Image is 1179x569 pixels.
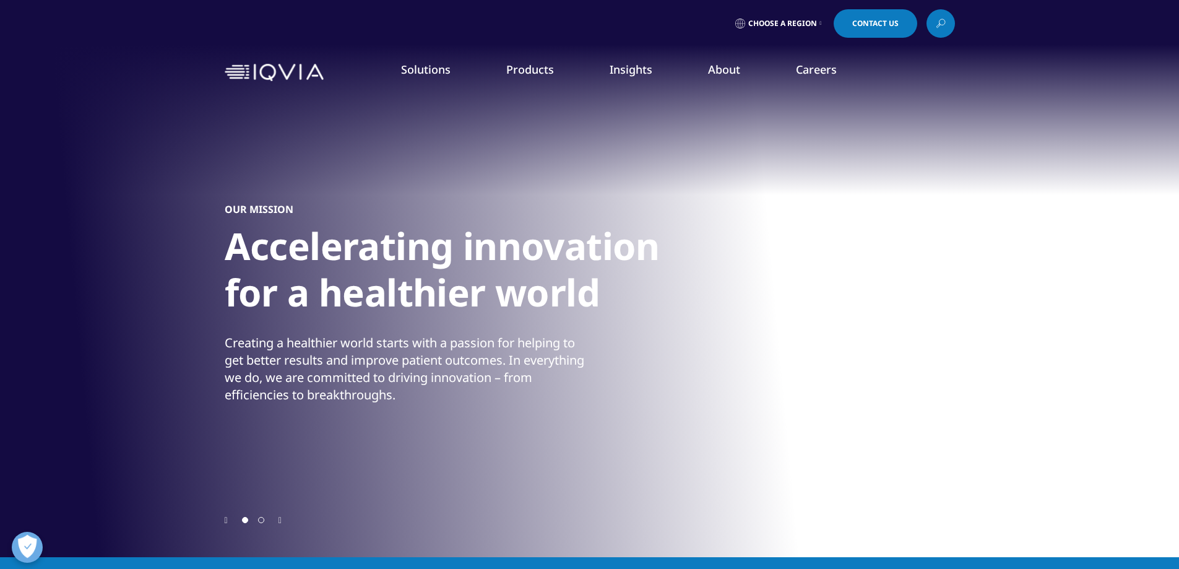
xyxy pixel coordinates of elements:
[258,517,264,523] span: Go to slide 2
[225,64,324,82] img: IQVIA Healthcare Information Technology and Pharma Clinical Research Company
[225,203,293,215] h5: OUR MISSION
[12,532,43,563] button: Open Preferences
[279,514,282,526] div: Next slide
[225,514,228,526] div: Previous slide
[225,223,689,323] h1: Accelerating innovation for a healthier world
[748,19,817,28] span: Choose a Region
[225,334,587,404] div: Creating a healthier world starts with a passion for helping to get better results and improve pa...
[610,62,652,77] a: Insights
[708,62,740,77] a: About
[225,93,955,514] div: 1 / 2
[506,62,554,77] a: Products
[834,9,917,38] a: Contact Us
[329,43,955,102] nav: Primary
[242,517,248,523] span: Go to slide 1
[852,20,899,27] span: Contact Us
[796,62,837,77] a: Careers
[401,62,451,77] a: Solutions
